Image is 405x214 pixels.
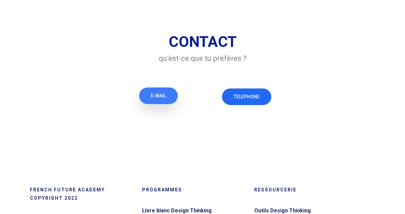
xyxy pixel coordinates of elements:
h5: French Future Academy Copyright 2022 [30,186,135,202]
h1: CONTACT [30,33,375,51]
a: TELEPHONE [222,88,271,105]
a: E-MAIL [139,87,178,104]
span: E-MAIL [151,92,166,99]
span: TELEPHONE [234,93,260,100]
h3: qu’est-ce que tu préfères ? [30,53,375,63]
h5: Ressourcerie [254,186,359,194]
h5: Programmes [142,186,247,194]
